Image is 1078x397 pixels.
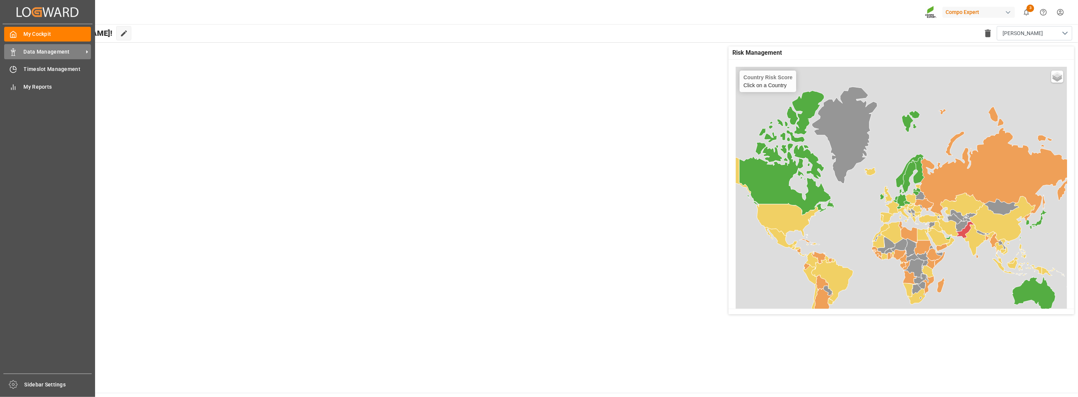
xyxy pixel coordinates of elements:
div: Click on a Country [743,74,792,88]
a: Timeslot Management [4,62,91,77]
span: Sidebar Settings [25,381,92,389]
span: Timeslot Management [24,65,91,73]
div: Compo Expert [943,7,1015,18]
a: Layers [1051,71,1063,83]
h4: Country Risk Score [743,74,792,80]
button: open menu [997,26,1072,40]
a: My Reports [4,79,91,94]
span: My Cockpit [24,30,91,38]
button: Compo Expert [943,5,1018,19]
span: Data Management [24,48,83,56]
a: My Cockpit [4,27,91,42]
button: show 3 new notifications [1018,4,1035,21]
button: Help Center [1035,4,1052,21]
span: My Reports [24,83,91,91]
span: [PERSON_NAME] [1003,29,1043,37]
span: Risk Management [732,48,782,57]
span: 3 [1027,5,1034,12]
img: Screenshot%202023-09-29%20at%2010.02.21.png_1712312052.png [925,6,937,19]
